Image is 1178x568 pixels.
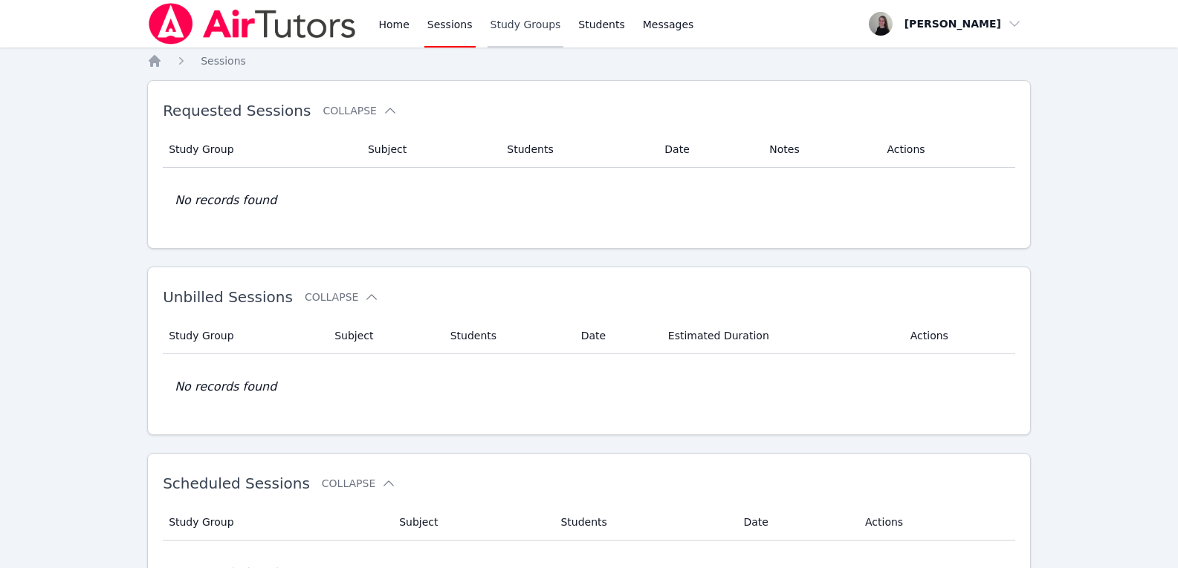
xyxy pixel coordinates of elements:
nav: Breadcrumb [147,53,1031,68]
th: Subject [359,131,498,168]
th: Students [498,131,656,168]
td: No records found [163,354,1015,420]
img: Air Tutors [147,3,357,45]
span: Unbilled Sessions [163,288,293,306]
th: Actions [856,504,1015,541]
th: Notes [760,131,878,168]
th: Study Group [163,131,359,168]
button: Collapse [305,290,379,304]
button: Collapse [322,476,396,491]
th: Subject [326,318,441,354]
th: Date [572,318,659,354]
th: Actions [902,318,1015,354]
th: Estimated Duration [659,318,902,354]
th: Study Group [163,318,326,354]
th: Students [441,318,572,354]
span: Sessions [201,55,246,67]
span: Messages [643,17,694,32]
td: No records found [163,168,1015,233]
span: Requested Sessions [163,102,311,120]
th: Students [551,504,734,541]
th: Actions [878,131,1014,168]
button: Collapse [323,103,397,118]
th: Date [656,131,760,168]
a: Sessions [201,53,246,68]
th: Date [734,504,856,541]
th: Subject [390,504,551,541]
span: Scheduled Sessions [163,474,310,492]
th: Study Group [163,504,390,541]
